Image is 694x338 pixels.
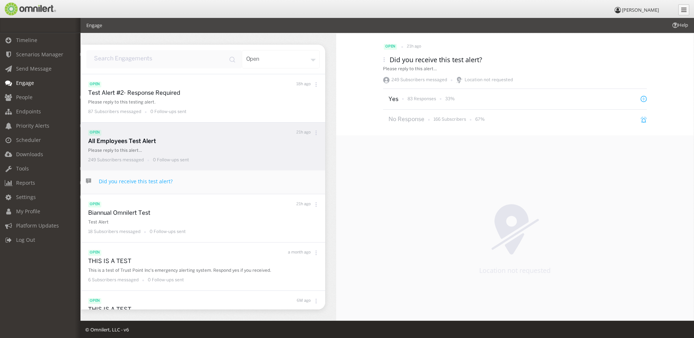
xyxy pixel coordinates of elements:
[408,96,436,102] p: 83 Responses
[16,94,33,101] span: People
[16,136,41,143] span: Scheduler
[86,22,102,29] li: Engage
[88,130,101,136] span: open
[88,82,101,87] span: open
[88,267,322,274] p: This is a test of Trust Point Inc's emergency alerting system. Respond yes if you received.
[384,44,397,50] span: open
[297,298,311,304] p: 6M ago
[88,209,322,218] p: Biannual Omnilert Test
[16,79,34,86] span: Engage
[16,179,35,186] span: Reports
[296,82,311,87] p: 18h ago
[16,194,36,200] span: Settings
[99,178,173,185] h4: Did you receive this test alert?
[88,258,322,266] p: THIS IS A TEST
[150,109,187,115] p: 0 Follow-ups sent
[88,109,141,115] p: 87 Subscribers messaged
[622,7,659,13] span: [PERSON_NAME]
[86,50,242,68] input: input
[389,95,398,104] p: Yes
[16,236,35,243] span: Log Out
[479,266,551,275] h3: Location not requested
[296,202,311,207] p: 21h ago
[88,219,322,225] p: Test Alert
[153,157,189,163] p: 0 Follow-ups sent
[16,65,52,72] span: Send Message
[242,50,320,68] div: open
[390,55,482,64] h3: Did you receive this test alert?
[4,3,56,15] img: Omnilert
[16,5,31,12] span: Help
[16,122,49,129] span: Priority Alerts
[88,157,144,163] p: 249 Subscribers messaged
[383,66,647,72] div: Please reply to this alert...
[296,130,311,136] p: 21h ago
[88,306,322,314] p: THIS IS A TEST
[88,229,140,235] p: 18 Subscribers messaged
[16,222,59,229] span: Platform Updates
[16,37,37,44] span: Timeline
[88,138,322,146] p: All Employees Test Alert
[445,96,455,102] p: 33%
[434,116,466,123] p: 166 Subscribers
[288,250,311,256] p: a month ago
[88,147,322,154] p: Please reply to this alert...
[671,22,688,29] span: Help
[88,89,322,98] p: Test Alert #2- Response Required
[16,165,29,172] span: Tools
[150,229,186,235] p: 0 Follow-ups sent
[678,4,689,15] a: Collapse Menu
[85,326,129,333] span: © Omnilert, LLC - v6
[88,250,101,256] span: open
[88,99,322,105] p: Please reply to this testing alert.
[88,277,139,283] p: 6 Subscribers messaged
[389,116,424,124] p: No Response
[391,77,447,83] p: 249 Subscribers messaged
[475,116,485,123] p: 67%
[16,151,43,158] span: Downloads
[407,44,421,50] p: 21h ago
[465,77,513,83] p: Location not requested
[88,202,101,207] span: open
[148,277,184,283] p: 0 Follow-ups sent
[16,51,63,58] span: Scenarios Manager
[88,298,101,304] span: open
[16,108,41,115] span: Endpoints
[16,208,40,215] span: My Profile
